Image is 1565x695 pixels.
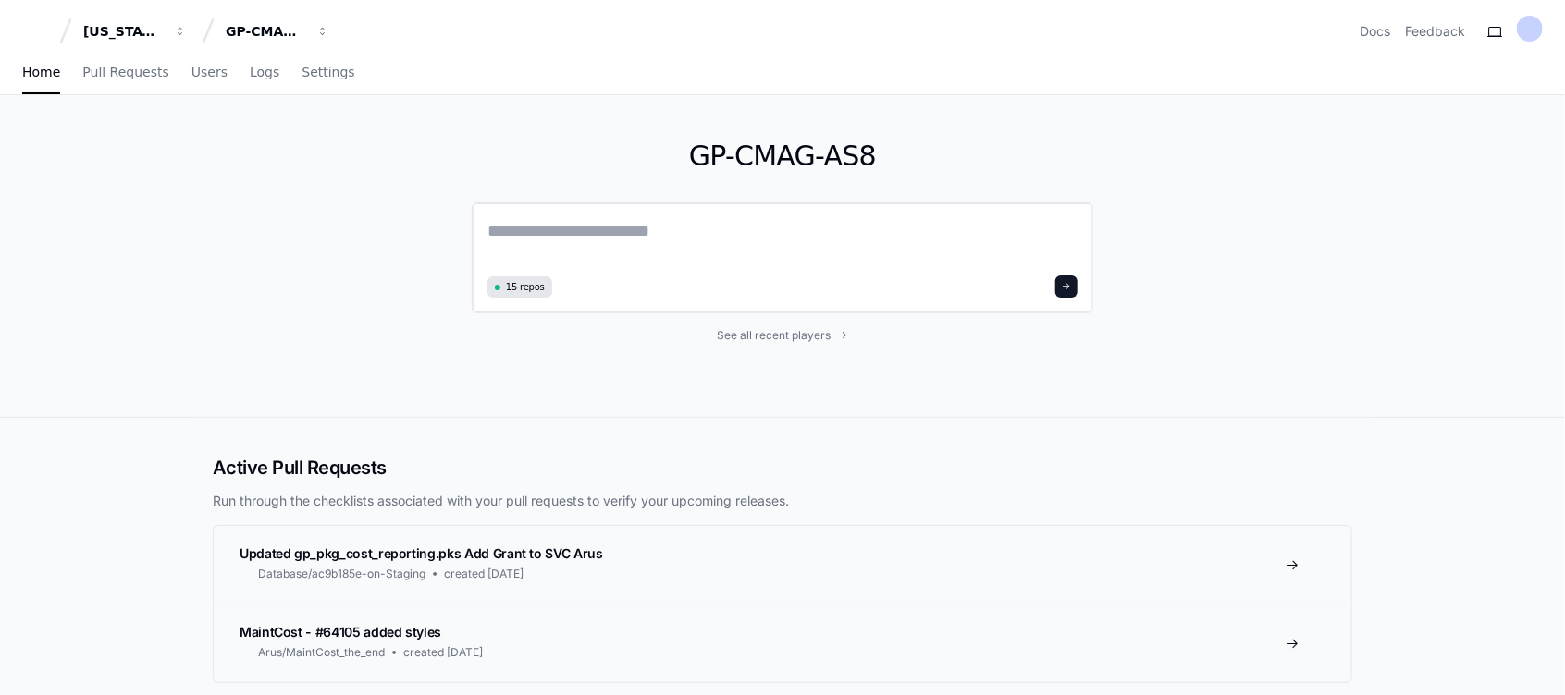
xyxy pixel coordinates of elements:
[506,280,545,294] span: 15 repos
[213,492,1352,510] p: Run through the checklists associated with your pull requests to verify your upcoming releases.
[226,22,305,41] div: GP-CMAG-AS8
[302,52,354,94] a: Settings
[250,67,279,78] span: Logs
[76,15,194,48] button: [US_STATE] Pacific
[718,328,832,343] span: See all recent players
[22,67,60,78] span: Home
[83,22,163,41] div: [US_STATE] Pacific
[240,545,603,561] span: Updated gp_pkg_cost_reporting.pks Add Grant to SVC Arus
[444,567,524,581] span: created [DATE]
[82,67,168,78] span: Pull Requests
[213,455,1352,481] h2: Active Pull Requests
[258,645,385,660] span: Arus/MaintCost_the_end
[22,52,60,94] a: Home
[1360,22,1390,41] a: Docs
[472,328,1093,343] a: See all recent players
[191,67,228,78] span: Users
[240,624,441,640] span: MaintCost - #64105 added styles
[472,140,1093,173] h1: GP-CMAG-AS8
[214,604,1351,682] a: MaintCost - #64105 added stylesArus/MaintCost_the_endcreated [DATE]
[218,15,337,48] button: GP-CMAG-AS8
[250,52,279,94] a: Logs
[302,67,354,78] span: Settings
[82,52,168,94] a: Pull Requests
[214,526,1351,604] a: Updated gp_pkg_cost_reporting.pks Add Grant to SVC ArusDatabase/ac9b185e-on-Stagingcreated [DATE]
[403,645,483,660] span: created [DATE]
[191,52,228,94] a: Users
[258,567,425,581] span: Database/ac9b185e-on-Staging
[1405,22,1465,41] button: Feedback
